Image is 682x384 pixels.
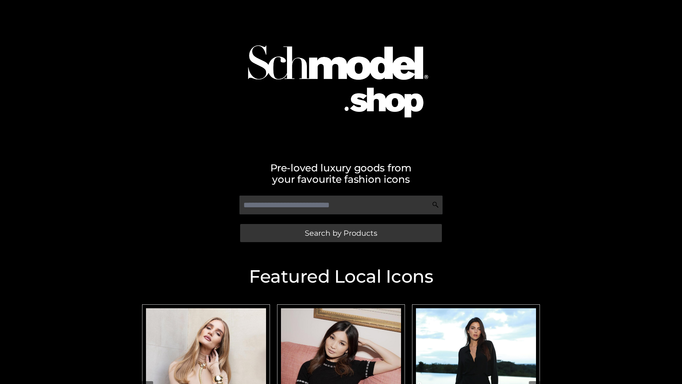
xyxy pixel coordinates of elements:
h2: Featured Local Icons​ [139,268,543,286]
a: Search by Products [240,224,442,242]
h2: Pre-loved luxury goods from your favourite fashion icons [139,162,543,185]
img: Search Icon [432,201,439,208]
span: Search by Products [305,229,377,237]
